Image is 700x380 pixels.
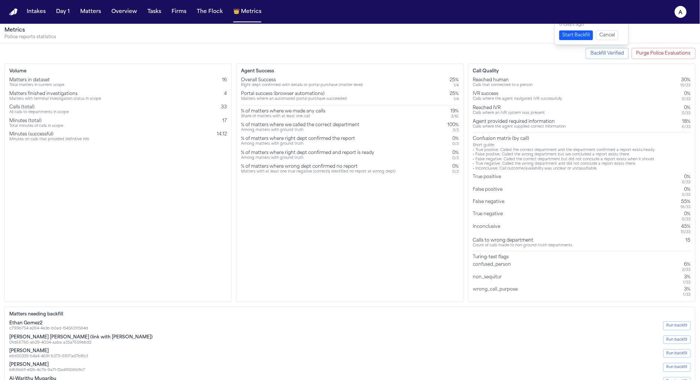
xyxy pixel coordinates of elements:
div: All calls to departments in scope [9,110,69,115]
h3: Volume [9,68,227,74]
div: Total matters in current scope [9,83,64,88]
div: Confusion matrix (by call) [473,136,691,142]
div: 0% [682,174,691,180]
div: Calls where the agent supplied correct information [473,125,566,130]
div: 61 days ago [559,22,624,27]
div: 1 / 4 [450,97,459,102]
a: Home [9,9,18,16]
button: Overview [108,5,140,19]
div: Minutes on calls that provided definitive info [9,137,89,142]
button: Run backfill [663,335,691,344]
div: c799b754-e284-4e3b-b0ad-f5456511584d [9,326,88,331]
div: 0 / 33 [682,97,691,102]
div: 25% [450,77,459,83]
div: bf68b6ff-ef2b-4c7b-9a7f-f2ad9508b9c7 [9,368,85,373]
span: 14.12 [217,132,227,137]
div: [PERSON_NAME] [9,362,85,368]
div: Inconclusive [473,224,504,235]
div: 6 / 33 [682,125,691,130]
div: 6% [683,262,691,268]
div: [PERSON_NAME] [PERSON_NAME] (link with [PERSON_NAME]) [9,334,153,340]
div: Among matters with ground truth [241,128,359,133]
div: wrong_call_purpose [473,286,521,297]
div: 0% [682,105,691,111]
div: 0 / 3 [453,142,459,147]
span: 17 [222,119,227,123]
div: False negative [473,199,508,210]
div: Minutes (total) [9,118,63,124]
button: Tasks [144,5,164,19]
div: 1 / 33 [683,280,691,285]
button: Purge police evaluations [632,48,696,59]
div: 0% [453,136,459,142]
div: [PERSON_NAME] [9,348,88,354]
div: 45% [681,224,691,230]
div: Overall Success [241,77,363,83]
div: 3 / 16 [451,114,459,119]
div: % of matters where we called the correct department [241,122,359,128]
div: Reached IVR [473,105,545,111]
div: 1 / 33 [683,292,691,297]
div: 1 / 4 [450,83,459,88]
div: Reached human [473,77,533,83]
h3: Call Quality [473,68,691,74]
button: Intakes [24,5,49,19]
span: 33 [221,105,227,109]
div: e8d50339-b4a4-469f-b379-6917ad7bf6c1 [9,354,88,359]
div: 10 / 33 [681,83,691,88]
div: 0% [682,211,691,217]
button: Firms [169,5,189,19]
button: crownMetrics [230,5,264,19]
div: % of matters where we made any calls [241,108,325,114]
div: False positive [473,187,506,197]
div: Matters finished investigations [9,91,101,97]
div: 0% [453,150,459,156]
button: The Flock [194,5,226,19]
div: 0% [453,164,459,170]
div: Right dept confirmed with details or portal purchase (matter-level) [241,83,363,88]
div: 0 / 33 [682,180,691,185]
div: 19% [451,108,459,114]
div: confused_person [473,262,514,272]
div: % of matters where wrong dept confirmed no report [241,164,395,170]
div: 3% [683,274,691,280]
div: Calls to wrong department [473,237,573,243]
div: Matters with at least one true negative (correctly identified no report at wrong dept) [241,170,395,174]
div: 15 / 33 [681,230,691,235]
div: Among matters with ground truth [241,156,374,161]
img: Finch Logo [9,9,18,16]
div: Short guide: • True positive: Called the correct department and the department confirmed a report... [473,143,691,171]
div: Calls where an IVR system was present [473,111,545,116]
div: Matters with terminal investigation status in scope [9,97,101,102]
div: Matters where an automated portal purchase succeeded [241,97,347,102]
div: Share of matters with at least one call [241,114,325,119]
div: Minutes (successful) [9,131,89,137]
div: Ethan Gomez2 [9,320,88,326]
a: Matters [77,5,104,19]
button: Run backfill [663,363,691,371]
button: Configure backfill date range [586,48,629,59]
div: Portal success (browser automations) [241,91,347,97]
div: % of matters where right dept confirmed and report is ready [241,150,374,156]
div: 0 / 33 [682,193,691,197]
div: 18 / 33 [681,205,691,210]
div: 0% [682,187,691,193]
h3: Matters needing backfill [9,311,691,317]
div: 30% [681,77,691,83]
button: Day 1 [53,5,73,19]
div: 55% [681,199,691,205]
div: 2 / 33 [683,268,691,272]
div: 3 / 3 [448,128,459,133]
div: Matters in dataset [9,77,64,83]
h3: Agent Success [241,68,459,74]
div: 18% [682,119,691,125]
p: Police reports statistics [4,34,696,40]
div: 100% [448,122,459,128]
h1: Metrics [4,27,696,34]
div: 0 / 3 [453,170,459,174]
div: True positive [473,174,504,185]
div: 0 / 33 [682,111,691,116]
div: IVR success [473,91,562,97]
